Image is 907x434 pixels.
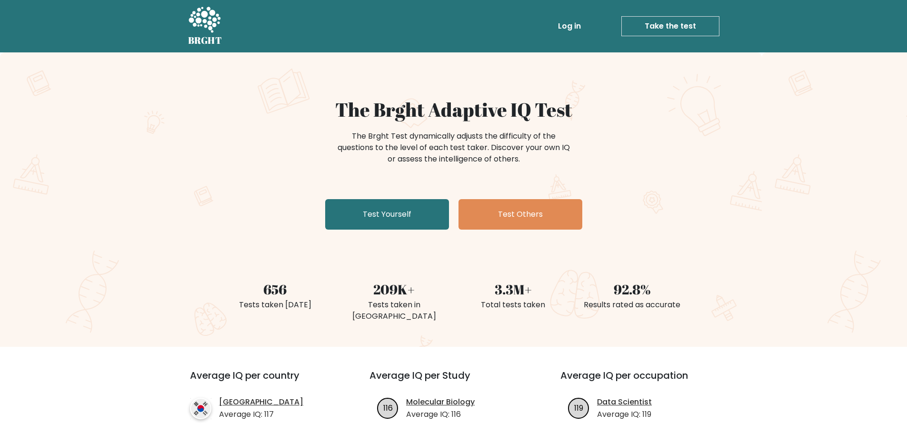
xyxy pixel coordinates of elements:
[221,279,329,299] div: 656
[369,370,538,393] h3: Average IQ per Study
[335,131,573,165] div: The Brght Test dynamically adjusts the difficulty of the questions to the level of each test take...
[188,4,222,49] a: BRGHT
[621,16,719,36] a: Take the test
[578,299,686,311] div: Results rated as accurate
[560,370,728,393] h3: Average IQ per occupation
[190,370,335,393] h3: Average IQ per country
[458,199,582,230] a: Test Others
[597,396,652,408] a: Data Scientist
[221,98,686,121] h1: The Brght Adaptive IQ Test
[574,402,583,413] text: 119
[597,409,652,420] p: Average IQ: 119
[340,279,448,299] div: 209K+
[219,396,303,408] a: [GEOGRAPHIC_DATA]
[190,398,211,419] img: country
[459,299,567,311] div: Total tests taken
[219,409,303,420] p: Average IQ: 117
[188,35,222,46] h5: BRGHT
[383,402,393,413] text: 116
[325,199,449,230] a: Test Yourself
[406,396,475,408] a: Molecular Biology
[340,299,448,322] div: Tests taken in [GEOGRAPHIC_DATA]
[554,17,585,36] a: Log in
[406,409,475,420] p: Average IQ: 116
[221,299,329,311] div: Tests taken [DATE]
[578,279,686,299] div: 92.8%
[459,279,567,299] div: 3.3M+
